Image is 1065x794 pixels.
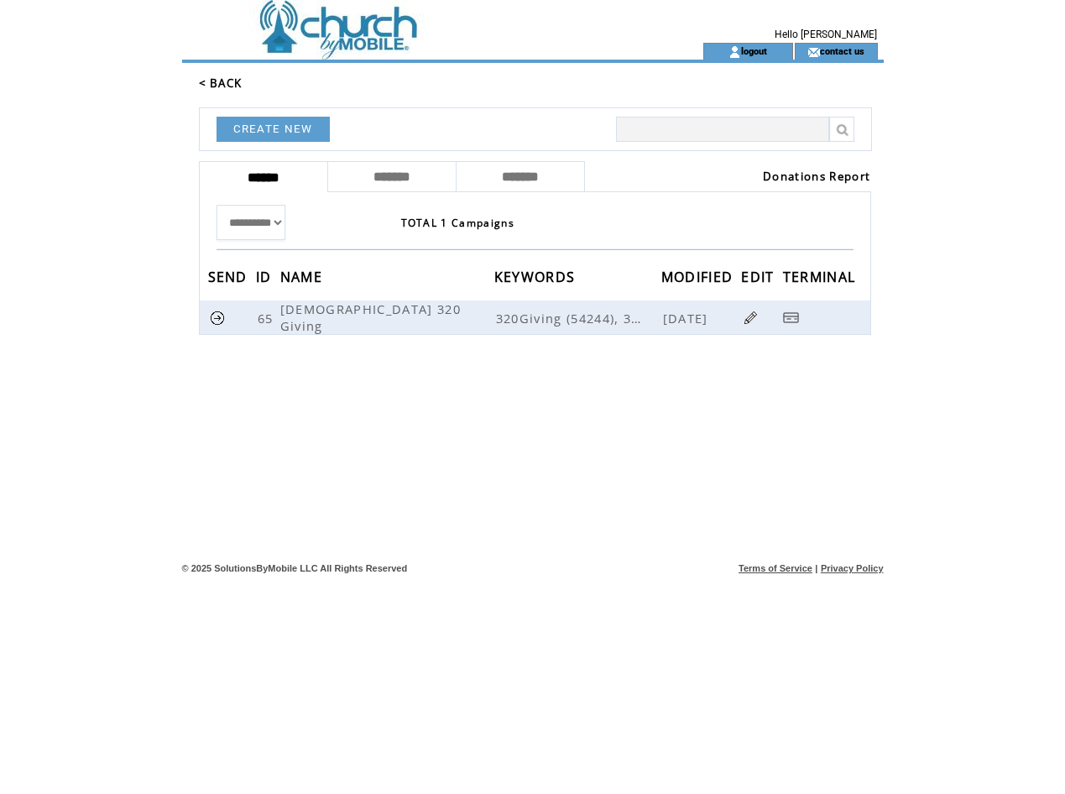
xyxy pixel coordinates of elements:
span: TERMINAL [783,264,860,295]
a: MODIFIED [661,271,738,281]
span: 65 [258,310,278,326]
a: NAME [280,271,326,281]
span: [DATE] [663,310,713,326]
span: ID [256,264,276,295]
span: [DEMOGRAPHIC_DATA] 320 Giving [280,300,461,334]
span: MODIFIED [661,264,738,295]
span: 320Giving (54244), 320MG (54244), 320MG (71441-US), GIVE320 (71441-US), Pastor (71441-US), Pastor... [496,310,660,326]
span: EDIT [741,264,778,295]
img: account_icon.gif [728,45,741,59]
a: Privacy Policy [821,563,884,573]
span: KEYWORDS [494,264,580,295]
span: | [815,563,817,573]
span: © 2025 SolutionsByMobile LLC All Rights Reserved [182,563,408,573]
a: < BACK [199,76,243,91]
span: NAME [280,264,326,295]
a: logout [741,45,767,56]
span: SEND [208,264,252,295]
a: contact us [820,45,864,56]
a: KEYWORDS [494,271,580,281]
a: Terms of Service [739,563,812,573]
span: Hello [PERSON_NAME] [775,29,877,40]
a: Donations Report [763,169,870,184]
a: ID [256,271,276,281]
span: TOTAL 1 Campaigns [401,216,515,230]
a: CREATE NEW [217,117,330,142]
img: contact_us_icon.gif [807,45,820,59]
